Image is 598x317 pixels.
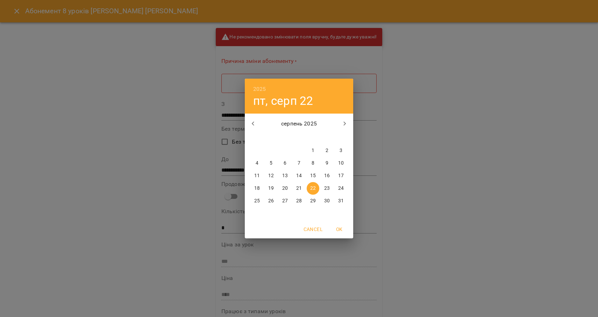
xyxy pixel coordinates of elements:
[335,144,347,157] button: 3
[307,134,319,141] span: пт
[254,197,260,204] p: 25
[268,172,274,179] p: 12
[265,157,277,170] button: 5
[279,182,291,195] button: 20
[284,160,286,167] p: 6
[296,197,302,204] p: 28
[301,223,325,236] button: Cancel
[265,134,277,141] span: вт
[335,182,347,195] button: 24
[251,134,263,141] span: пн
[279,170,291,182] button: 13
[307,195,319,207] button: 29
[321,182,333,195] button: 23
[268,185,274,192] p: 19
[328,223,350,236] button: OK
[321,144,333,157] button: 2
[265,182,277,195] button: 19
[251,157,263,170] button: 4
[335,195,347,207] button: 31
[270,160,272,167] p: 5
[265,170,277,182] button: 12
[293,157,305,170] button: 7
[265,195,277,207] button: 26
[331,225,348,233] span: OK
[326,147,328,154] p: 2
[307,170,319,182] button: 15
[254,172,260,179] p: 11
[251,170,263,182] button: 11
[321,195,333,207] button: 30
[304,225,322,233] span: Cancel
[254,185,260,192] p: 18
[253,84,266,94] button: 2025
[293,170,305,182] button: 14
[268,197,274,204] p: 26
[335,170,347,182] button: 17
[324,197,330,204] p: 30
[335,134,347,141] span: нд
[338,172,344,179] p: 17
[279,195,291,207] button: 27
[312,147,314,154] p: 1
[279,157,291,170] button: 6
[253,94,313,108] button: пт, серп 22
[251,182,263,195] button: 18
[296,172,302,179] p: 14
[262,120,337,128] p: серпень 2025
[324,185,330,192] p: 23
[310,185,316,192] p: 22
[307,144,319,157] button: 1
[321,157,333,170] button: 9
[296,185,302,192] p: 21
[312,160,314,167] p: 8
[310,172,316,179] p: 15
[251,195,263,207] button: 25
[338,197,344,204] p: 31
[310,197,316,204] p: 29
[307,182,319,195] button: 22
[335,157,347,170] button: 10
[321,134,333,141] span: сб
[293,134,305,141] span: чт
[340,147,342,154] p: 3
[307,157,319,170] button: 8
[256,160,258,167] p: 4
[324,172,330,179] p: 16
[282,185,288,192] p: 20
[293,195,305,207] button: 28
[279,134,291,141] span: ср
[282,197,288,204] p: 27
[321,170,333,182] button: 16
[293,182,305,195] button: 21
[298,160,300,167] p: 7
[282,172,288,179] p: 13
[326,160,328,167] p: 9
[338,160,344,167] p: 10
[338,185,344,192] p: 24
